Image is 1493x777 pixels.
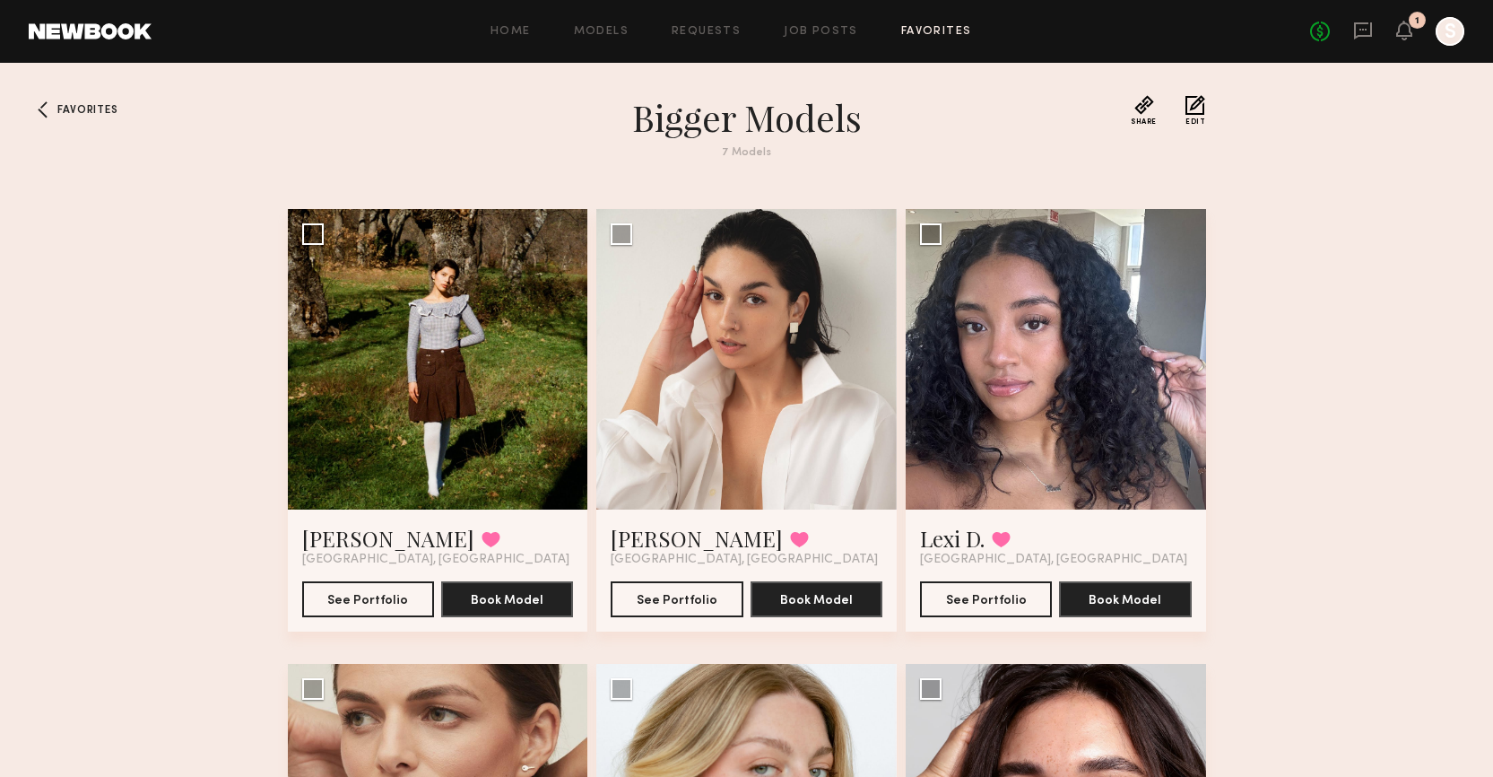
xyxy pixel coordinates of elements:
[901,26,972,38] a: Favorites
[751,581,882,617] button: Book Model
[302,581,434,617] button: See Portfolio
[920,553,1187,567] span: [GEOGRAPHIC_DATA], [GEOGRAPHIC_DATA]
[57,105,117,116] span: Favorites
[1131,95,1157,126] button: Share
[441,581,573,617] button: Book Model
[611,581,742,617] button: See Portfolio
[1059,591,1191,607] a: Book Model
[1436,17,1464,46] a: S
[1059,581,1191,617] button: Book Model
[424,95,1070,140] h1: bigger models
[574,26,629,38] a: Models
[1185,118,1205,126] span: Edit
[611,553,878,567] span: [GEOGRAPHIC_DATA], [GEOGRAPHIC_DATA]
[672,26,741,38] a: Requests
[29,95,57,124] a: Favorites
[302,553,569,567] span: [GEOGRAPHIC_DATA], [GEOGRAPHIC_DATA]
[441,591,573,607] a: Book Model
[1415,16,1419,26] div: 1
[611,524,783,553] a: [PERSON_NAME]
[920,581,1052,617] button: See Portfolio
[490,26,531,38] a: Home
[751,591,882,607] a: Book Model
[920,524,985,553] a: Lexi D.
[424,147,1070,159] div: 7 Models
[1185,95,1205,126] button: Edit
[1131,118,1157,126] span: Share
[784,26,858,38] a: Job Posts
[302,524,474,553] a: [PERSON_NAME]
